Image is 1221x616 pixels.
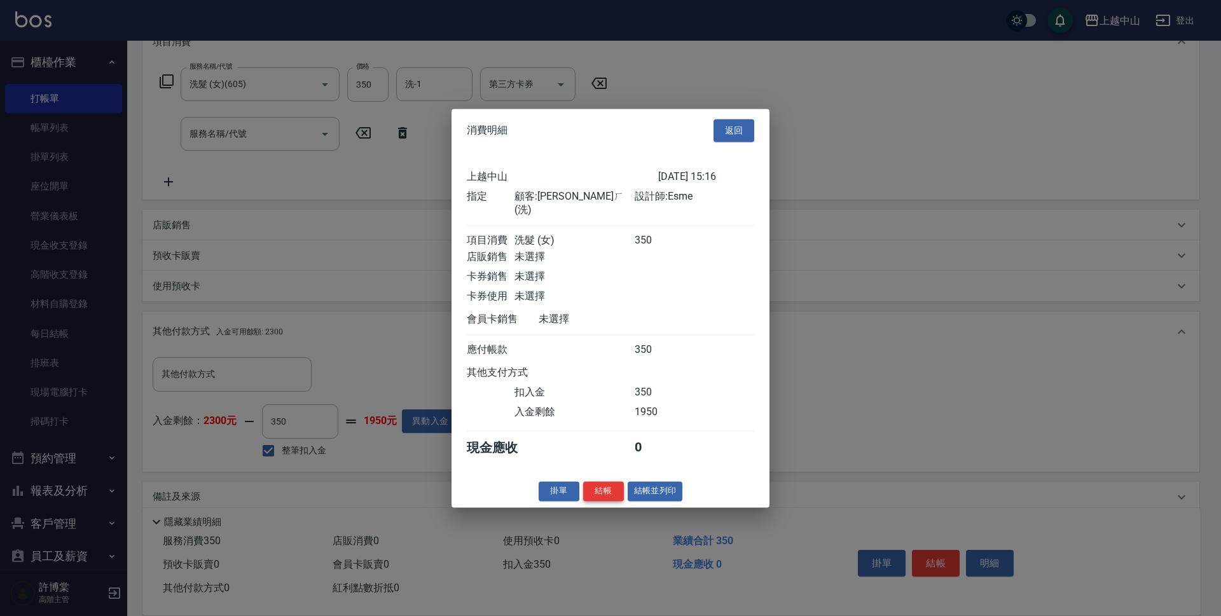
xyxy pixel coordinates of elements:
div: 未選擇 [539,313,658,326]
div: 350 [635,234,682,247]
div: 指定 [467,190,514,217]
span: 消費明細 [467,124,507,137]
div: [DATE] 15:16 [658,170,754,184]
div: 1950 [635,406,682,419]
div: 現金應收 [467,439,539,456]
div: 應付帳款 [467,343,514,357]
div: 卡券使用 [467,290,514,303]
div: 卡券銷售 [467,270,514,284]
div: 上越中山 [467,170,658,184]
div: 其他支付方式 [467,366,563,380]
div: 店販銷售 [467,250,514,264]
div: 項目消費 [467,234,514,247]
button: 結帳 [583,481,624,501]
div: 未選擇 [514,290,634,303]
div: 設計師: Esme [635,190,754,217]
div: 未選擇 [514,270,634,284]
div: 洗髮 (女) [514,234,634,247]
div: 未選擇 [514,250,634,264]
div: 入金剩餘 [514,406,634,419]
div: 350 [635,343,682,357]
div: 扣入金 [514,386,634,399]
button: 結帳並列印 [628,481,683,501]
button: 返回 [714,119,754,142]
div: 350 [635,386,682,399]
div: 0 [635,439,682,456]
button: 掛單 [539,481,579,501]
div: 會員卡銷售 [467,313,539,326]
div: 顧客: [PERSON_NAME]ㄏ(洗) [514,190,634,217]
